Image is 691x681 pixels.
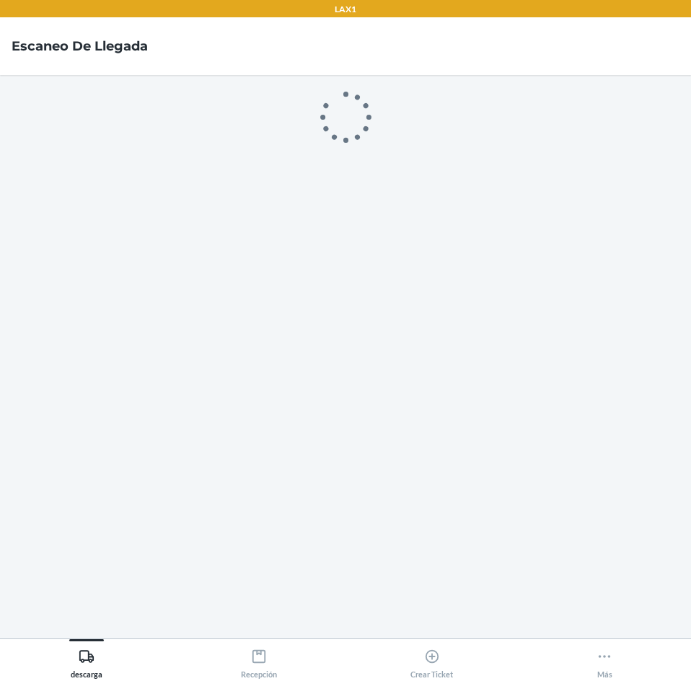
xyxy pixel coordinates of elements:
[597,643,612,679] div: Más
[12,37,148,56] h4: Escaneo de llegada
[71,643,102,679] div: descarga
[410,643,453,679] div: Crear Ticket
[335,3,356,16] p: LAX1
[241,643,277,679] div: Recepción
[345,639,519,679] button: Crear Ticket
[173,639,346,679] button: Recepción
